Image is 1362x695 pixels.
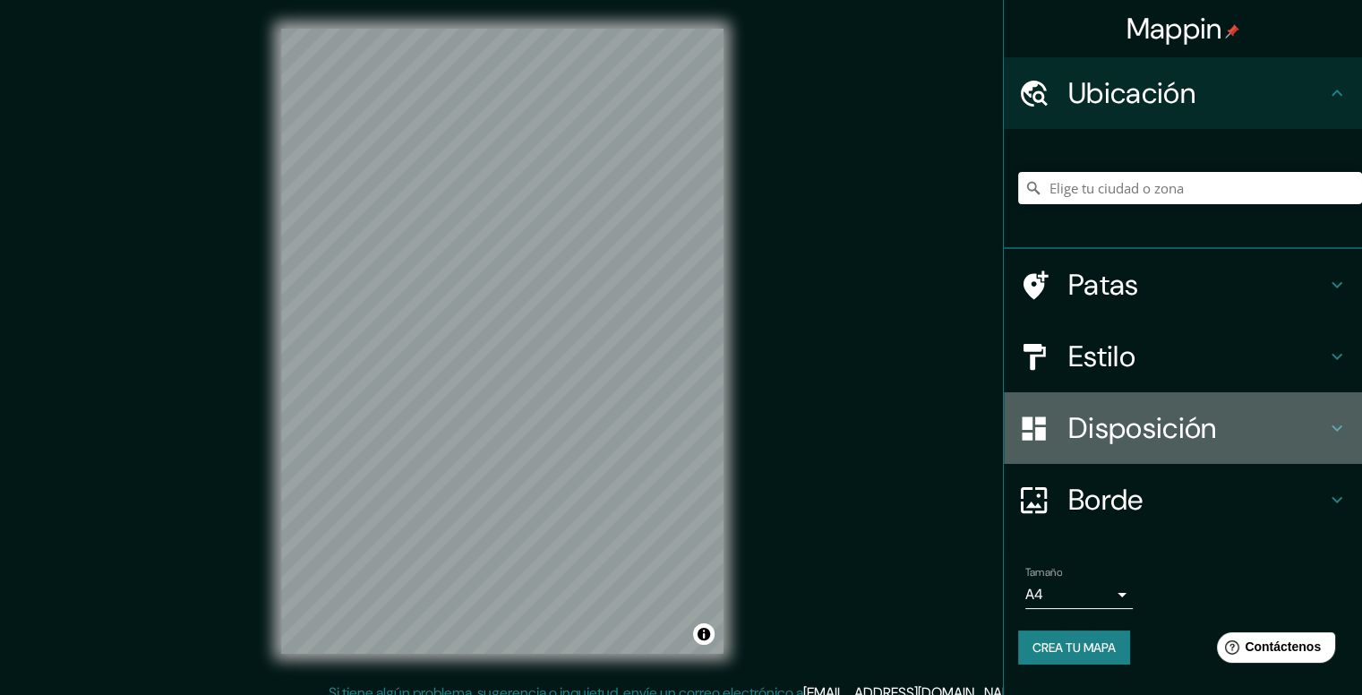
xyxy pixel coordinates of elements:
[1068,266,1139,304] font: Patas
[693,623,715,645] button: Activar o desactivar atribución
[1126,10,1222,47] font: Mappin
[1004,464,1362,536] div: Borde
[1018,631,1130,665] button: Crea tu mapa
[1025,565,1062,579] font: Tamaño
[1025,585,1043,604] font: A4
[1004,321,1362,392] div: Estilo
[1068,409,1216,447] font: Disposición
[1004,249,1362,321] div: Patas
[1203,625,1342,675] iframe: Lanzador de widgets de ayuda
[1068,338,1135,375] font: Estilo
[1068,74,1195,112] font: Ubicación
[1018,172,1362,204] input: Elige tu ciudad o zona
[281,29,724,654] canvas: Mapa
[1025,580,1133,609] div: A4
[1004,57,1362,129] div: Ubicación
[1032,639,1116,656] font: Crea tu mapa
[1068,481,1144,519] font: Borde
[1004,392,1362,464] div: Disposición
[1225,24,1239,39] img: pin-icon.png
